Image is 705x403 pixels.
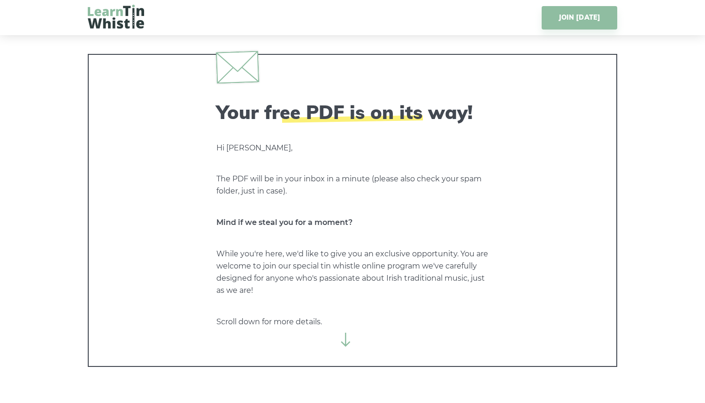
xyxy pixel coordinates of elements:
img: envelope.svg [216,51,259,83]
img: LearnTinWhistle.com [88,5,144,29]
p: While you're here, we'd like to give you an exclusive opportunity. You are welcome to join our sp... [216,248,489,297]
p: Scroll down for more details. [216,316,489,328]
a: JOIN [DATE] [542,6,617,30]
p: The PDF will be in your inbox in a minute (please also check your spam folder, just in case). [216,173,489,197]
p: Hi [PERSON_NAME], [216,142,489,154]
h2: Your free PDF is on its way! [216,101,489,123]
strong: Mind if we steal you for a moment? [216,218,352,227]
